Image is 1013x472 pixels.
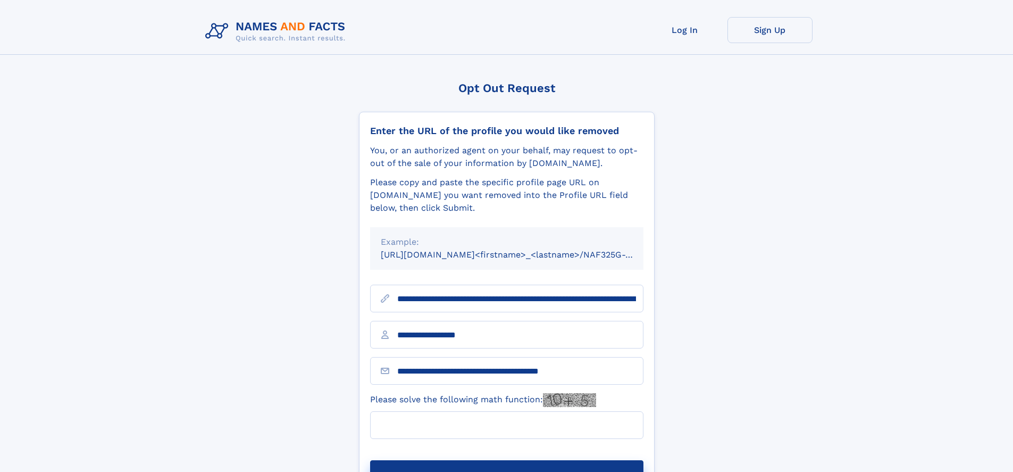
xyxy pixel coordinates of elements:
[201,17,354,46] img: Logo Names and Facts
[727,17,813,43] a: Sign Up
[370,176,643,214] div: Please copy and paste the specific profile page URL on [DOMAIN_NAME] you want removed into the Pr...
[381,250,664,260] small: [URL][DOMAIN_NAME]<firstname>_<lastname>/NAF325G-xxxxxxxx
[381,236,633,249] div: Example:
[370,393,596,407] label: Please solve the following math function:
[370,125,643,137] div: Enter the URL of the profile you would like removed
[370,144,643,170] div: You, or an authorized agent on your behalf, may request to opt-out of the sale of your informatio...
[642,17,727,43] a: Log In
[359,81,655,95] div: Opt Out Request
